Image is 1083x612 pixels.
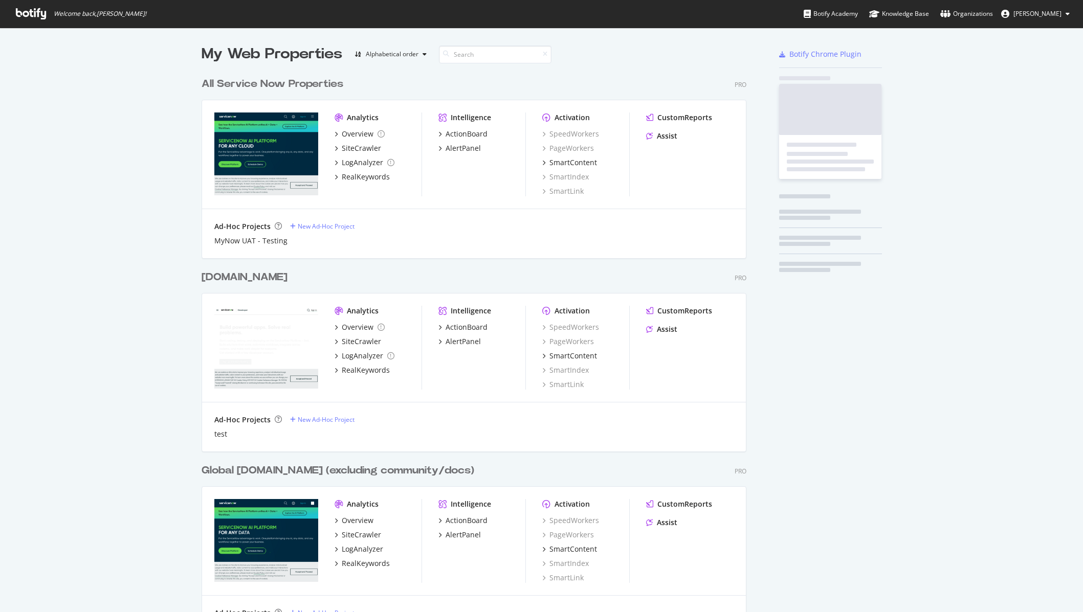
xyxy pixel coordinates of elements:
div: PageWorkers [542,143,594,153]
a: SiteCrawler [335,143,381,153]
div: RealKeywords [342,172,390,182]
div: Botify Academy [804,9,858,19]
a: Global [DOMAIN_NAME] (excluding community/docs) [202,463,478,478]
div: ActionBoard [446,515,488,526]
div: Overview [342,515,373,526]
div: All Service Now Properties [202,77,343,92]
a: LogAnalyzer [335,351,394,361]
div: Pro [735,274,746,282]
div: Pro [735,80,746,89]
div: Intelligence [451,306,491,316]
a: AlertPanel [438,143,481,153]
div: Knowledge Base [869,9,929,19]
div: RealKeywords [342,365,390,375]
div: Global [DOMAIN_NAME] (excluding community/docs) [202,463,474,478]
img: lightstep.com [214,112,318,195]
a: ActionBoard [438,322,488,332]
a: SpeedWorkers [542,129,599,139]
div: Alphabetical order [366,51,418,57]
a: Assist [646,517,677,528]
div: My Web Properties [202,44,342,64]
div: SiteCrawler [342,336,381,347]
div: Overview [342,322,373,332]
div: Assist [657,324,677,334]
a: New Ad-Hoc Project [290,415,355,424]
a: Botify Chrome Plugin [779,49,861,59]
div: Pro [735,467,746,475]
a: SpeedWorkers [542,322,599,332]
span: Tim Manalo [1013,9,1062,18]
div: Analytics [347,112,379,123]
a: All Service Now Properties [202,77,347,92]
div: LogAnalyzer [342,351,383,361]
div: Intelligence [451,112,491,123]
div: Intelligence [451,499,491,509]
a: LogAnalyzer [335,544,383,554]
div: CustomReports [657,499,712,509]
a: LogAnalyzer [335,157,394,168]
a: SmartLink [542,379,584,390]
a: SmartLink [542,573,584,583]
a: AlertPanel [438,530,481,540]
a: SmartIndex [542,365,589,375]
a: SmartContent [542,157,597,168]
a: Assist [646,131,677,141]
div: Activation [555,306,590,316]
a: Overview [335,129,385,139]
a: SmartLink [542,186,584,196]
a: SiteCrawler [335,530,381,540]
a: AlertPanel [438,336,481,347]
a: test [214,429,227,439]
div: Ad-Hoc Projects [214,415,271,425]
input: Search [439,46,551,63]
a: CustomReports [646,112,712,123]
a: MyNow UAT - Testing [214,236,288,246]
div: CustomReports [657,306,712,316]
div: CustomReports [657,112,712,123]
div: LogAnalyzer [342,157,383,168]
a: Overview [335,322,385,332]
a: RealKeywords [335,558,390,569]
a: Assist [646,324,677,334]
a: SmartIndex [542,172,589,182]
div: Botify Chrome Plugin [789,49,861,59]
div: ActionBoard [446,129,488,139]
a: SmartContent [542,544,597,554]
a: SpeedWorkers [542,515,599,526]
a: CustomReports [646,306,712,316]
a: ActionBoard [438,515,488,526]
div: LogAnalyzer [342,544,383,554]
div: SiteCrawler [342,530,381,540]
a: SmartContent [542,351,597,361]
div: AlertPanel [446,530,481,540]
div: New Ad-Hoc Project [298,415,355,424]
img: servicenow.com [214,499,318,582]
div: Assist [657,131,677,141]
div: RealKeywords [342,558,390,569]
button: Alphabetical order [350,46,431,62]
span: Welcome back, [PERSON_NAME] ! [54,10,146,18]
a: SiteCrawler [335,336,381,347]
div: Activation [555,499,590,509]
div: PageWorkers [542,530,594,540]
div: Overview [342,129,373,139]
div: AlertPanel [446,336,481,347]
div: Activation [555,112,590,123]
div: SmartContent [549,157,597,168]
a: Overview [335,515,373,526]
div: ActionBoard [446,322,488,332]
a: PageWorkers [542,336,594,347]
div: Assist [657,517,677,528]
a: SmartIndex [542,558,589,569]
div: New Ad-Hoc Project [298,222,355,231]
img: developer.servicenow.com [214,306,318,389]
div: Analytics [347,499,379,509]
